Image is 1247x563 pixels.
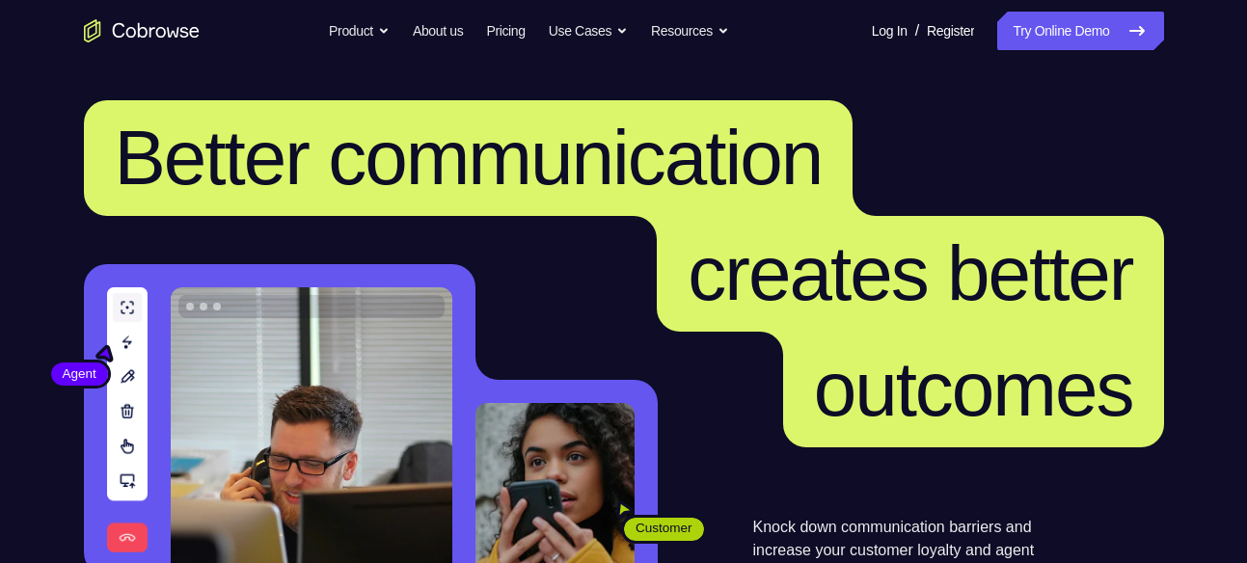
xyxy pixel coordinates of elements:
button: Resources [651,12,729,50]
a: About us [413,12,463,50]
a: Pricing [486,12,525,50]
span: creates better [688,230,1132,316]
a: Register [927,12,974,50]
a: Log In [872,12,908,50]
span: outcomes [814,346,1133,432]
button: Product [329,12,390,50]
button: Use Cases [549,12,628,50]
a: Go to the home page [84,19,200,42]
a: Try Online Demo [997,12,1163,50]
span: / [915,19,919,42]
span: Better communication [115,115,823,201]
